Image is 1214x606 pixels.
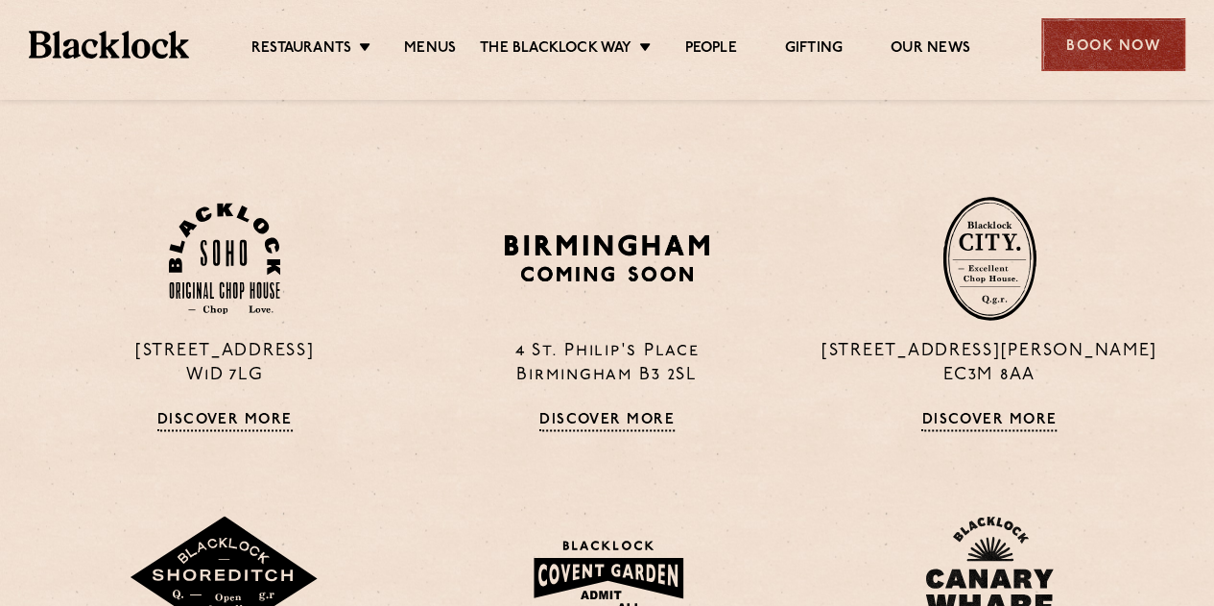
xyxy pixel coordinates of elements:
img: BIRMINGHAM-P22_-e1747915156957.png [501,228,713,288]
p: [STREET_ADDRESS][PERSON_NAME] EC3M 8AA [813,340,1166,388]
img: Soho-stamp-default.svg [169,203,280,315]
img: City-stamp-default.svg [942,196,1036,321]
a: The Blacklock Way [480,39,631,61]
a: Discover More [157,412,293,431]
a: Our News [891,39,970,61]
a: Discover More [921,412,1057,431]
p: [STREET_ADDRESS] W1D 7LG [48,340,401,388]
a: Gifting [785,39,843,61]
img: BL_Textured_Logo-footer-cropped.svg [29,31,189,58]
p: 4 St. Philip's Place Birmingham B3 2SL [430,340,783,388]
div: Book Now [1041,18,1185,71]
a: People [684,39,736,61]
a: Menus [404,39,456,61]
a: Discover More [539,412,675,431]
a: Restaurants [251,39,351,61]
